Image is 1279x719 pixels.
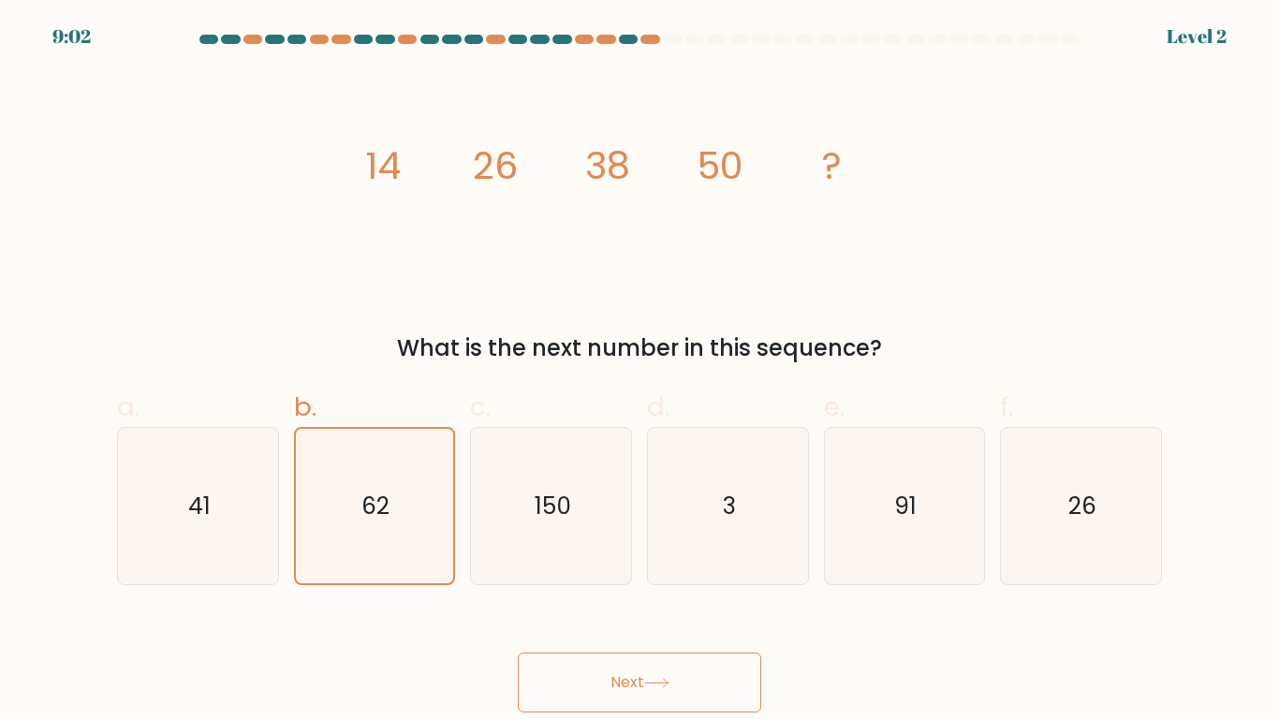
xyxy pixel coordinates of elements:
[117,389,140,425] span: a.
[473,139,518,192] tspan: 26
[518,653,761,712] button: Next
[470,389,491,425] span: c.
[365,139,401,192] tspan: 14
[697,139,743,192] tspan: 50
[647,389,669,425] span: d.
[52,22,91,51] div: 9:02
[823,139,843,192] tspan: ?
[294,389,316,425] span: b.
[128,331,1151,365] div: What is the next number in this sequence?
[824,389,845,425] span: e.
[188,490,211,522] text: 41
[895,490,918,522] text: 91
[1167,22,1227,51] div: Level 2
[1068,490,1096,522] text: 26
[585,139,630,192] tspan: 38
[535,490,571,522] text: 150
[1000,389,1013,425] span: f.
[362,490,390,522] text: 62
[723,490,736,522] text: 3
